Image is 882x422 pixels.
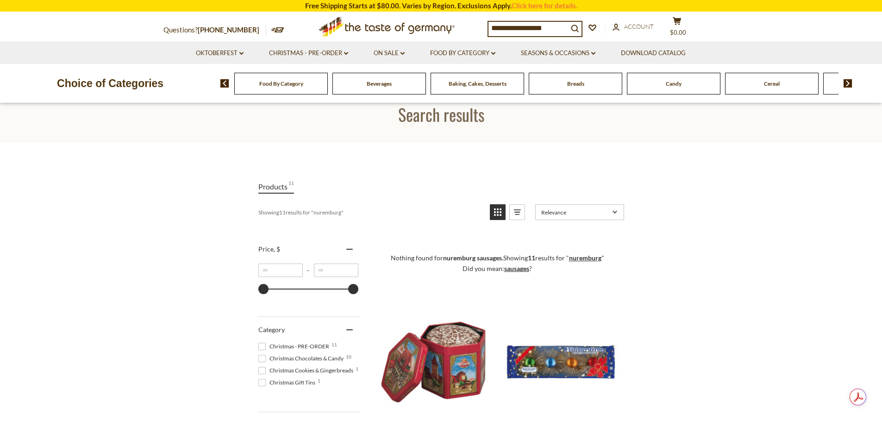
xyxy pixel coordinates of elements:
[258,204,483,220] div: Showing results for " "
[391,254,502,262] span: Nothing found for
[196,48,244,58] a: Oktoberfest
[621,48,686,58] a: Download Catalog
[764,80,780,87] a: Cereal
[541,209,609,216] span: Relevance
[258,366,356,375] span: Christmas Cookies & Gingerbreads
[670,29,686,36] span: $0.00
[504,265,529,272] a: sausages
[613,22,654,32] a: Account
[844,79,852,88] img: next arrow
[430,48,495,58] a: Food By Category
[258,342,332,351] span: Christmas - PRE-ORDER
[279,209,286,216] b: 11
[503,254,604,262] span: Showing results for " "
[314,264,358,277] input: Maximum value
[367,80,392,87] a: Beverages
[318,378,320,383] span: 1
[258,245,280,253] span: Price
[463,265,532,272] span: Did you mean: ?
[356,366,358,371] span: 1
[569,254,601,262] a: nuremburg
[535,204,624,220] a: Sort options
[274,245,280,253] span: , $
[258,378,318,387] span: Christmas Gift Tins
[258,354,346,363] span: Christmas Chocolates & Candy
[374,48,405,58] a: On Sale
[666,80,682,87] a: Candy
[528,254,535,262] b: 11
[269,48,348,58] a: Christmas - PRE-ORDER
[624,23,654,30] span: Account
[259,80,303,87] a: Food By Category
[521,48,595,58] a: Seasons & Occasions
[258,180,294,194] a: View Products Tab
[258,326,285,334] span: Category
[198,25,259,34] a: [PHONE_NUMBER]
[443,254,502,262] b: nuremburg sausages
[303,267,314,274] span: –
[449,80,507,87] a: Baking, Cakes, Desserts
[163,24,266,36] p: Questions?
[372,243,623,283] div: .
[346,354,351,359] span: 10
[258,264,303,277] input: Minimum value
[490,204,506,220] a: View grid mode
[663,17,691,40] button: $0.00
[220,79,229,88] img: previous arrow
[332,342,337,347] span: 11
[288,180,294,193] span: 11
[512,1,577,10] a: Click here for details.
[509,204,525,220] a: View list mode
[567,80,584,87] a: Breads
[29,104,853,125] h1: Search results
